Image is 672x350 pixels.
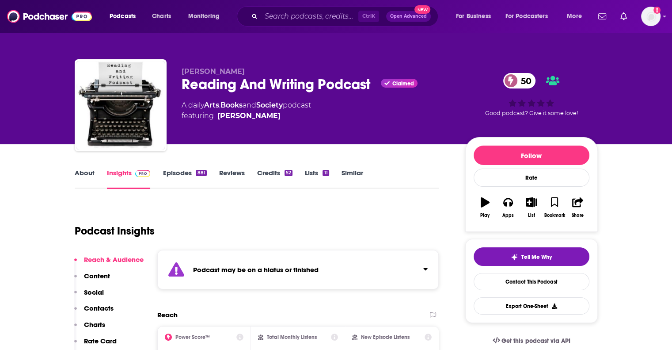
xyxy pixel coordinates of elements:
[595,9,610,24] a: Show notifications dropdown
[480,213,490,218] div: Play
[474,169,589,187] div: Rate
[520,192,543,223] button: List
[512,73,536,88] span: 50
[474,247,589,266] button: tell me why sparkleTell Me Why
[74,288,104,304] button: Social
[219,101,220,109] span: ,
[146,9,176,23] a: Charts
[503,73,536,88] a: 50
[361,334,410,340] h2: New Episode Listens
[7,8,92,25] img: Podchaser - Follow, Share and Rate Podcasts
[220,101,243,109] a: Books
[74,272,110,288] button: Content
[75,224,155,238] h1: Podcast Insights
[521,254,552,261] span: Tell Me Why
[567,10,582,23] span: More
[163,169,206,189] a: Episodes881
[511,254,518,261] img: tell me why sparkle
[256,101,283,109] a: Society
[485,110,578,116] span: Good podcast? Give it some love!
[528,213,535,218] div: List
[204,101,219,109] a: Arts
[392,81,414,86] span: Claimed
[505,10,548,23] span: For Podcasters
[641,7,661,26] span: Logged in as ei1745
[456,10,491,23] span: For Business
[76,61,165,150] img: Reading And Writing Podcast
[414,5,430,14] span: New
[84,320,105,329] p: Charts
[135,170,151,177] img: Podchaser Pro
[390,14,427,19] span: Open Advanced
[474,192,497,223] button: Play
[502,213,514,218] div: Apps
[261,9,358,23] input: Search podcasts, credits, & more...
[74,320,105,337] button: Charts
[84,304,114,312] p: Contacts
[84,288,104,296] p: Social
[641,7,661,26] img: User Profile
[653,7,661,14] svg: Add a profile image
[497,192,520,223] button: Apps
[103,9,147,23] button: open menu
[566,192,589,223] button: Share
[450,9,502,23] button: open menu
[641,7,661,26] button: Show profile menu
[157,250,439,289] section: Click to expand status details
[465,67,598,122] div: 50Good podcast? Give it some love!
[245,6,447,27] div: Search podcasts, credits, & more...
[501,337,570,345] span: Get this podcast via API
[257,169,292,189] a: Credits52
[474,146,589,165] button: Follow
[84,255,144,264] p: Reach & Audience
[386,11,431,22] button: Open AdvancedNew
[219,169,245,189] a: Reviews
[110,10,136,23] span: Podcasts
[182,100,311,121] div: A daily podcast
[243,101,256,109] span: and
[358,11,379,22] span: Ctrl K
[285,170,292,176] div: 52
[152,10,171,23] span: Charts
[217,111,281,121] a: Jeff Rutherford
[182,111,311,121] span: featuring
[74,255,144,272] button: Reach & Audience
[617,9,630,24] a: Show notifications dropdown
[75,169,95,189] a: About
[193,265,319,274] strong: Podcast may be on a hiatus or finished
[323,170,329,176] div: 11
[543,192,566,223] button: Bookmark
[305,169,329,189] a: Lists11
[74,304,114,320] button: Contacts
[182,67,245,76] span: [PERSON_NAME]
[188,10,220,23] span: Monitoring
[342,169,363,189] a: Similar
[182,9,231,23] button: open menu
[500,9,561,23] button: open menu
[474,297,589,315] button: Export One-Sheet
[175,334,210,340] h2: Power Score™
[157,311,178,319] h2: Reach
[196,170,206,176] div: 881
[474,273,589,290] a: Contact This Podcast
[267,334,317,340] h2: Total Monthly Listens
[572,213,584,218] div: Share
[561,9,593,23] button: open menu
[107,169,151,189] a: InsightsPodchaser Pro
[84,337,117,345] p: Rate Card
[84,272,110,280] p: Content
[544,213,565,218] div: Bookmark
